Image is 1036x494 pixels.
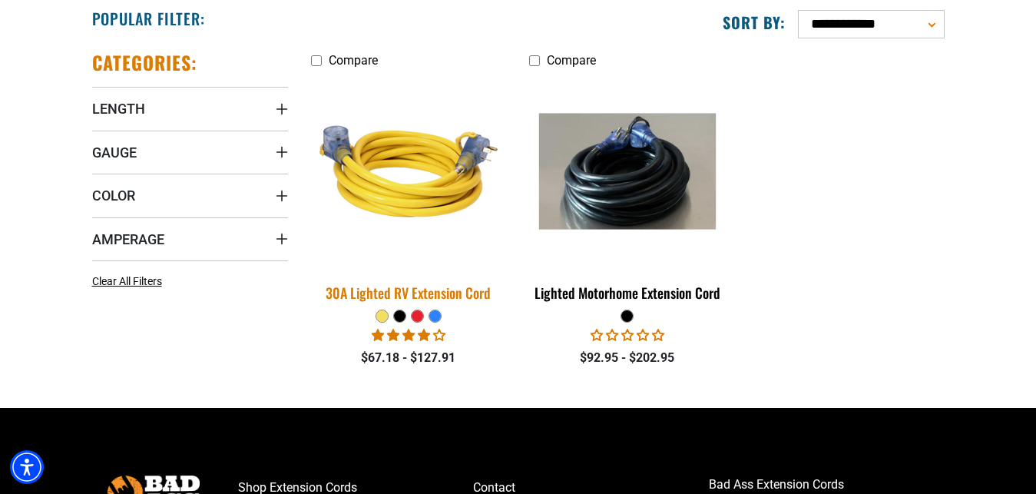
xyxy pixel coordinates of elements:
summary: Color [92,174,288,217]
h2: Popular Filter: [92,8,205,28]
span: Length [92,100,145,118]
summary: Gauge [92,131,288,174]
div: $92.95 - $202.95 [529,349,725,367]
div: Accessibility Menu [10,450,44,484]
span: Color [92,187,135,204]
label: Sort by: [723,12,786,32]
a: yellow 30A Lighted RV Extension Cord [311,75,507,309]
span: Gauge [92,144,137,161]
img: yellow [301,73,516,270]
div: 30A Lighted RV Extension Cord [311,286,507,300]
a: Clear All Filters [92,274,168,290]
span: Amperage [92,230,164,248]
summary: Length [92,87,288,130]
div: $67.18 - $127.91 [311,349,507,367]
summary: Amperage [92,217,288,260]
span: 0.00 stars [591,328,664,343]
img: black [531,114,724,230]
div: Lighted Motorhome Extension Cord [529,286,725,300]
span: Clear All Filters [92,275,162,287]
span: 4.11 stars [372,328,445,343]
span: Compare [547,53,596,68]
h2: Categories: [92,51,198,75]
span: Compare [329,53,378,68]
a: black Lighted Motorhome Extension Cord [529,75,725,309]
